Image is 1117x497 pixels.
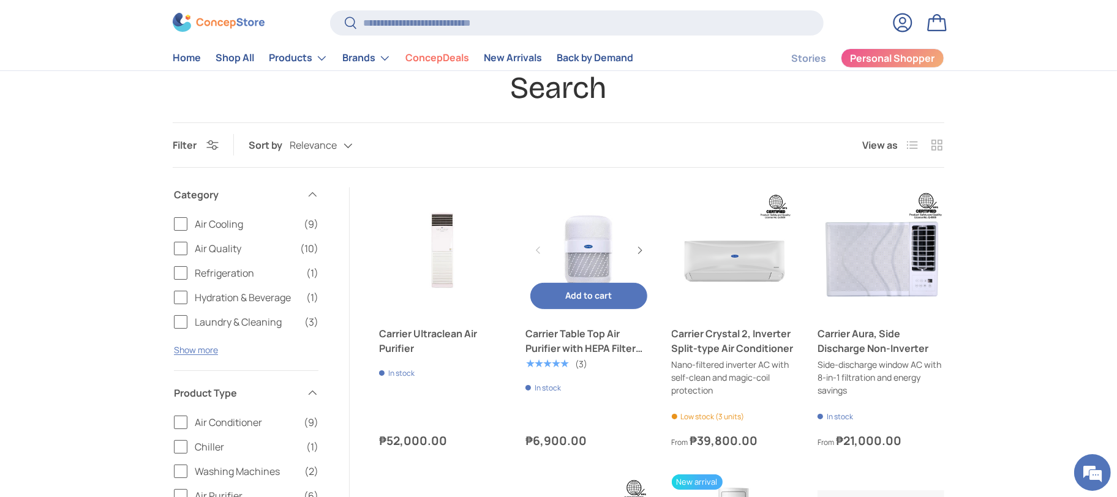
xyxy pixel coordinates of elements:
[818,326,944,356] a: Carrier Aura, Side Discharge Non-Inverter
[174,386,299,400] span: Product Type
[290,135,377,156] button: Relevance
[791,47,826,70] a: Stories
[195,266,299,280] span: Refrigeration
[818,187,944,314] a: Carrier Aura, Side Discharge Non-Inverter
[174,344,218,356] button: Show more
[762,46,944,70] nav: Secondary
[525,326,652,356] a: Carrier Table Top Air Purifier with HEPA Filter and Aromatherapy
[195,464,297,479] span: Washing Machines
[306,439,318,454] span: (1)
[216,47,254,70] a: Shop All
[174,173,318,217] summary: Category
[672,187,799,314] a: Carrier Crystal 2, Inverter Split-type Air Conditioner
[304,217,318,231] span: (9)
[841,48,944,68] a: Personal Shopper
[195,290,299,305] span: Hydration & Beverage
[290,140,337,151] span: Relevance
[379,326,506,356] a: Carrier Ultraclean Air Purifier
[304,315,318,329] span: (3)
[195,315,297,329] span: Laundry & Cleaning
[195,439,299,454] span: Chiller
[851,54,935,64] span: Personal Shopper
[530,283,647,309] button: Add to cart
[174,371,318,415] summary: Product Type
[173,138,219,152] button: Filter
[300,241,318,256] span: (10)
[306,290,318,305] span: (1)
[261,46,335,70] summary: Products
[173,69,944,107] h1: Search
[862,138,898,152] span: View as
[173,13,265,32] img: ConcepStore
[195,241,293,256] span: Air Quality
[173,47,201,70] a: Home
[173,46,633,70] nav: Primary
[304,415,318,430] span: (9)
[672,326,799,356] a: Carrier Crystal 2, Inverter Split-type Air Conditioner
[672,474,723,490] span: New arrival
[195,217,296,231] span: Air Cooling
[484,47,542,70] a: New Arrivals
[405,47,469,70] a: ConcepDeals
[565,290,612,301] span: Add to cart
[173,138,197,152] span: Filter
[557,47,633,70] a: Back by Demand
[335,46,398,70] summary: Brands
[379,187,506,314] a: Carrier Ultraclean Air Purifier
[174,187,299,202] span: Category
[195,415,296,430] span: Air Conditioner
[306,266,318,280] span: (1)
[304,464,318,479] span: (2)
[249,138,290,152] label: Sort by
[525,187,652,314] a: Carrier Table Top Air Purifier with HEPA Filter and Aromatherapy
